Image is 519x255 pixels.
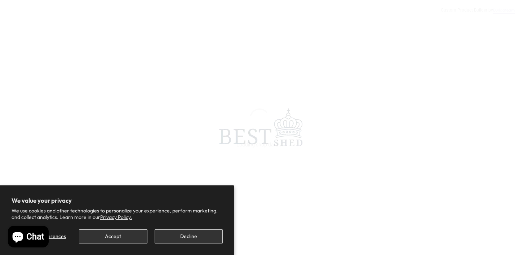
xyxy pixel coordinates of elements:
[12,207,223,220] p: We use cookies and other technologies to personalize your experience, perform marketing, and coll...
[6,226,51,249] inbox-online-store-chat: Shopify online store chat
[12,197,223,204] h2: We value your privacy
[100,214,132,220] a: Privacy Policy.
[79,229,147,243] button: Accept
[155,229,223,243] button: Decline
